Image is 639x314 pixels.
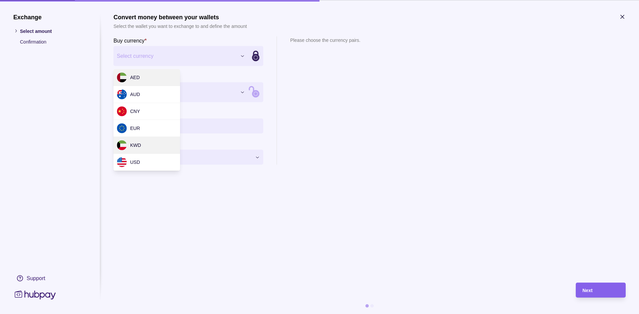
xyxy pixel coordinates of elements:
img: us [117,157,127,167]
span: KWD [130,143,141,148]
img: eu [117,123,127,133]
img: ae [117,72,127,82]
span: USD [130,159,140,165]
span: AUD [130,92,140,97]
img: au [117,89,127,99]
span: AED [130,75,140,80]
span: CNY [130,109,140,114]
span: EUR [130,126,140,131]
img: cn [117,106,127,116]
img: kw [117,140,127,150]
